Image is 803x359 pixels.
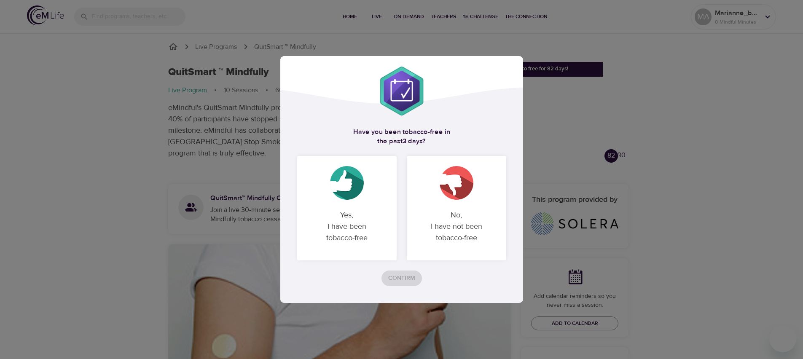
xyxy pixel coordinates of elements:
p: Yes, I have been tobacco-free [307,203,387,250]
p: No, I have not been tobacco-free [417,203,496,250]
img: Set_Quit_Date.png [376,66,427,116]
strong: 3 days [403,137,422,145]
img: thumbs-up.png [330,166,364,200]
h5: Have you been tobacco-free in the past ? [297,128,506,146]
img: thumbs-down.png [440,166,473,200]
